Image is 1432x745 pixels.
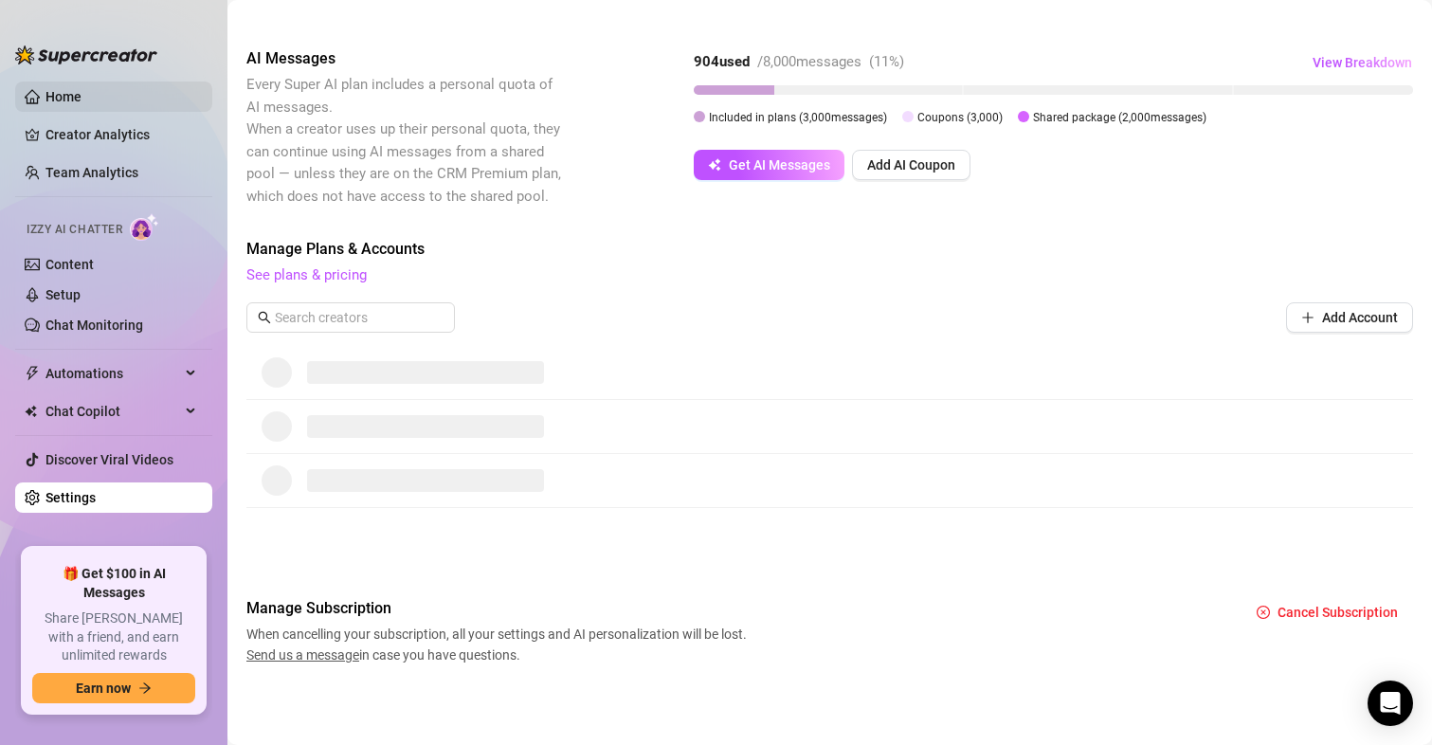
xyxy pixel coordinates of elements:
[258,311,271,324] span: search
[45,257,94,272] a: Content
[709,111,887,124] span: Included in plans ( 3,000 messages)
[694,53,750,70] strong: 904 used
[45,318,143,333] a: Chat Monitoring
[246,624,752,665] span: When cancelling your subscription, all your settings and AI personalization will be lost. in case...
[25,366,40,381] span: thunderbolt
[729,157,830,173] span: Get AI Messages
[275,307,428,328] input: Search creators
[45,89,82,104] a: Home
[1257,606,1270,619] span: close-circle
[45,358,180,389] span: Automations
[1033,111,1206,124] span: Shared package ( 2,000 messages)
[246,647,359,663] span: Send us a message
[45,452,173,467] a: Discover Viral Videos
[32,609,195,665] span: Share [PERSON_NAME] with a friend, and earn unlimited rewards
[867,157,955,173] span: Add AI Coupon
[694,150,844,180] button: Get AI Messages
[1301,311,1314,324] span: plus
[32,673,195,703] button: Earn nowarrow-right
[1286,302,1413,333] button: Add Account
[869,53,904,70] span: ( 11 %)
[1313,55,1412,70] span: View Breakdown
[45,396,180,427] span: Chat Copilot
[917,111,1003,124] span: Coupons ( 3,000 )
[246,76,561,205] span: Every Super AI plan includes a personal quota of AI messages. When a creator uses up their person...
[852,150,970,180] button: Add AI Coupon
[45,287,81,302] a: Setup
[45,490,96,505] a: Settings
[246,266,367,283] a: See plans & pricing
[246,597,752,620] span: Manage Subscription
[1368,681,1413,726] div: Open Intercom Messenger
[757,53,861,70] span: / 8,000 messages
[32,565,195,602] span: 🎁 Get $100 in AI Messages
[246,238,1413,261] span: Manage Plans & Accounts
[1278,605,1398,620] span: Cancel Subscription
[1322,310,1398,325] span: Add Account
[27,221,122,239] span: Izzy AI Chatter
[130,213,159,241] img: AI Chatter
[76,681,131,696] span: Earn now
[1242,597,1413,627] button: Cancel Subscription
[45,119,197,150] a: Creator Analytics
[25,405,37,418] img: Chat Copilot
[246,47,565,70] span: AI Messages
[138,681,152,695] span: arrow-right
[45,165,138,180] a: Team Analytics
[15,45,157,64] img: logo-BBDzfeDw.svg
[1312,47,1413,78] button: View Breakdown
